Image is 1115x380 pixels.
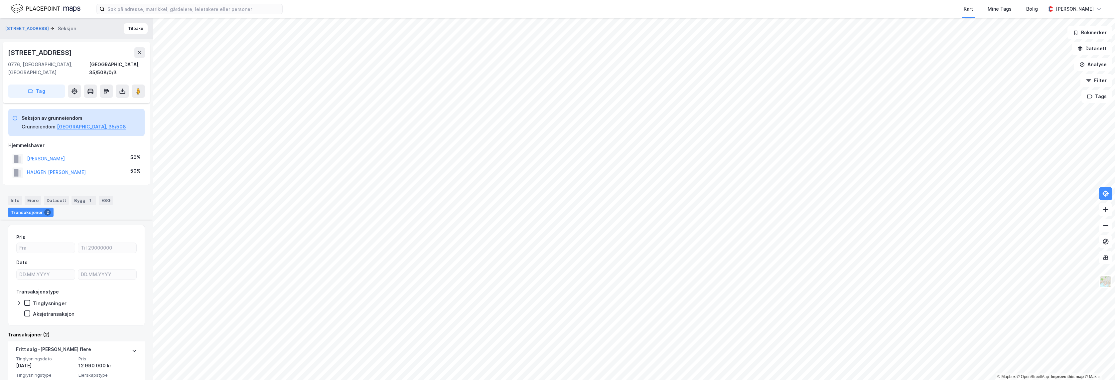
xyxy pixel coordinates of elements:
div: Eiere [25,196,41,205]
input: DD.MM.YYYY [78,270,136,280]
div: 50% [130,167,141,175]
img: Z [1099,275,1112,288]
div: 2 [44,209,51,216]
iframe: Chat Widget [1082,348,1115,380]
div: [STREET_ADDRESS] [8,47,73,58]
div: Tinglysninger [33,300,67,306]
button: Analyse [1074,58,1112,71]
button: [GEOGRAPHIC_DATA], 35/508 [57,123,126,131]
button: Filter [1080,74,1112,87]
div: Fritt salg - [PERSON_NAME] flere [16,345,91,356]
div: ESG [99,196,113,205]
div: Bolig [1026,5,1038,13]
div: Dato [16,259,28,267]
div: Seksjon [58,25,76,33]
div: Bygg [71,196,96,205]
div: 1 [87,197,93,204]
button: [STREET_ADDRESS] [5,25,50,32]
div: Pris [16,233,25,241]
span: Tinglysningstype [16,372,74,378]
span: Eierskapstype [78,372,137,378]
input: DD.MM.YYYY [17,270,75,280]
div: [DATE] [16,362,74,370]
button: Tilbake [124,23,148,34]
div: Grunneiendom [22,123,56,131]
div: Aksjetransaksjon [33,311,74,317]
div: Kart [964,5,973,13]
div: Info [8,196,22,205]
button: Datasett [1072,42,1112,55]
button: Tag [8,85,65,98]
span: Pris [78,356,137,362]
div: 12 990 000 kr [78,362,137,370]
input: Søk på adresse, matrikkel, gårdeiere, leietakere eller personer [105,4,282,14]
button: Tags [1081,90,1112,103]
div: 50% [130,153,141,161]
div: [PERSON_NAME] [1056,5,1094,13]
div: Datasett [44,196,69,205]
div: 0776, [GEOGRAPHIC_DATA], [GEOGRAPHIC_DATA] [8,61,89,77]
div: Hjemmelshaver [8,141,145,149]
div: Kontrollprogram for chat [1082,348,1115,380]
div: Transaksjoner (2) [8,331,145,339]
div: Mine Tags [988,5,1012,13]
a: OpenStreetMap [1017,374,1049,379]
div: [GEOGRAPHIC_DATA], 35/508/0/3 [89,61,145,77]
input: Til 29000000 [78,243,136,253]
div: Transaksjoner [8,208,54,217]
span: Tinglysningsdato [16,356,74,362]
input: Fra [17,243,75,253]
a: Improve this map [1051,374,1084,379]
div: Seksjon av grunneiendom [22,114,126,122]
a: Mapbox [997,374,1016,379]
div: Transaksjonstype [16,288,59,296]
img: logo.f888ab2527a4732fd821a326f86c7f29.svg [11,3,80,15]
button: Bokmerker [1067,26,1112,39]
